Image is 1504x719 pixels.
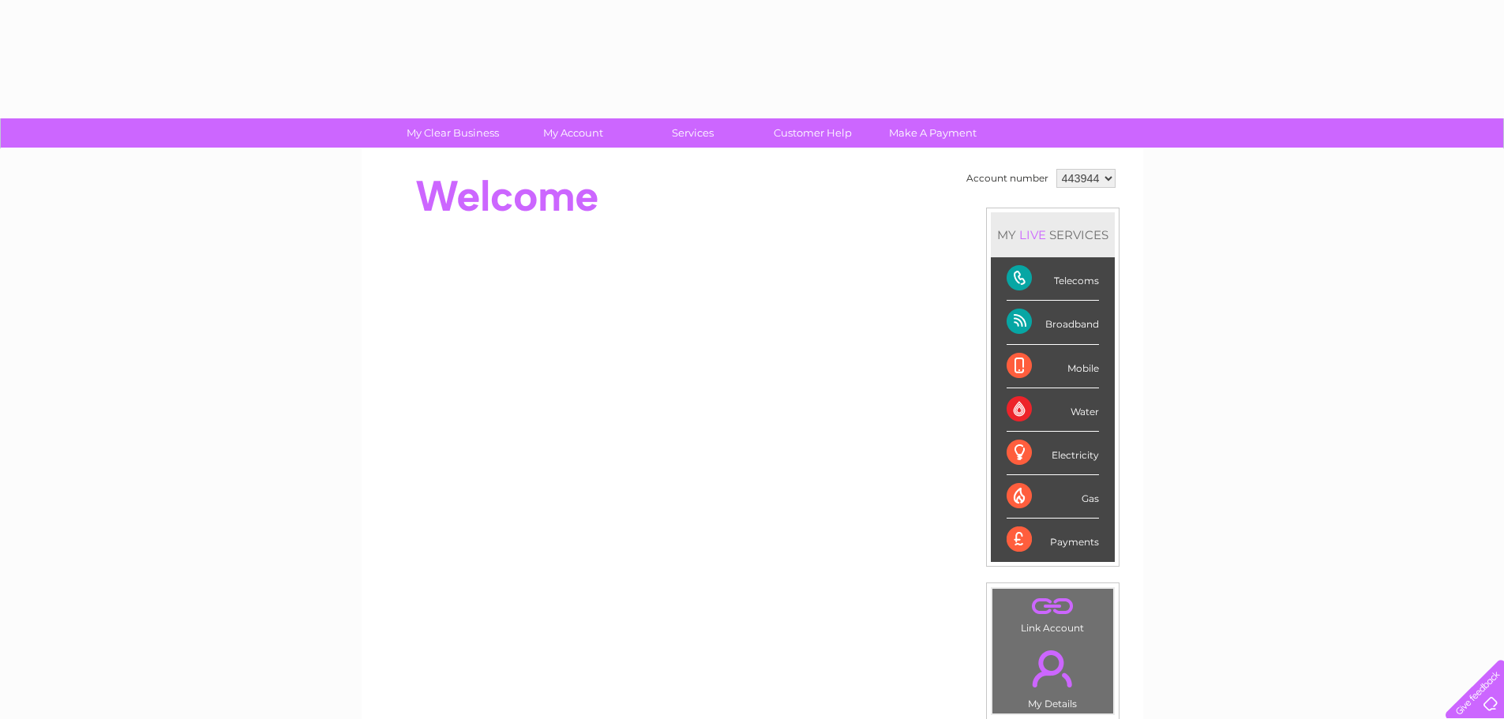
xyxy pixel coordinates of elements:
[1007,475,1099,519] div: Gas
[1007,257,1099,301] div: Telecoms
[992,637,1114,714] td: My Details
[388,118,518,148] a: My Clear Business
[996,593,1109,620] a: .
[1007,432,1099,475] div: Electricity
[991,212,1115,257] div: MY SERVICES
[1016,227,1049,242] div: LIVE
[868,118,998,148] a: Make A Payment
[748,118,878,148] a: Customer Help
[996,641,1109,696] a: .
[628,118,758,148] a: Services
[1007,388,1099,432] div: Water
[508,118,638,148] a: My Account
[992,588,1114,638] td: Link Account
[1007,519,1099,561] div: Payments
[962,165,1052,192] td: Account number
[1007,345,1099,388] div: Mobile
[1007,301,1099,344] div: Broadband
